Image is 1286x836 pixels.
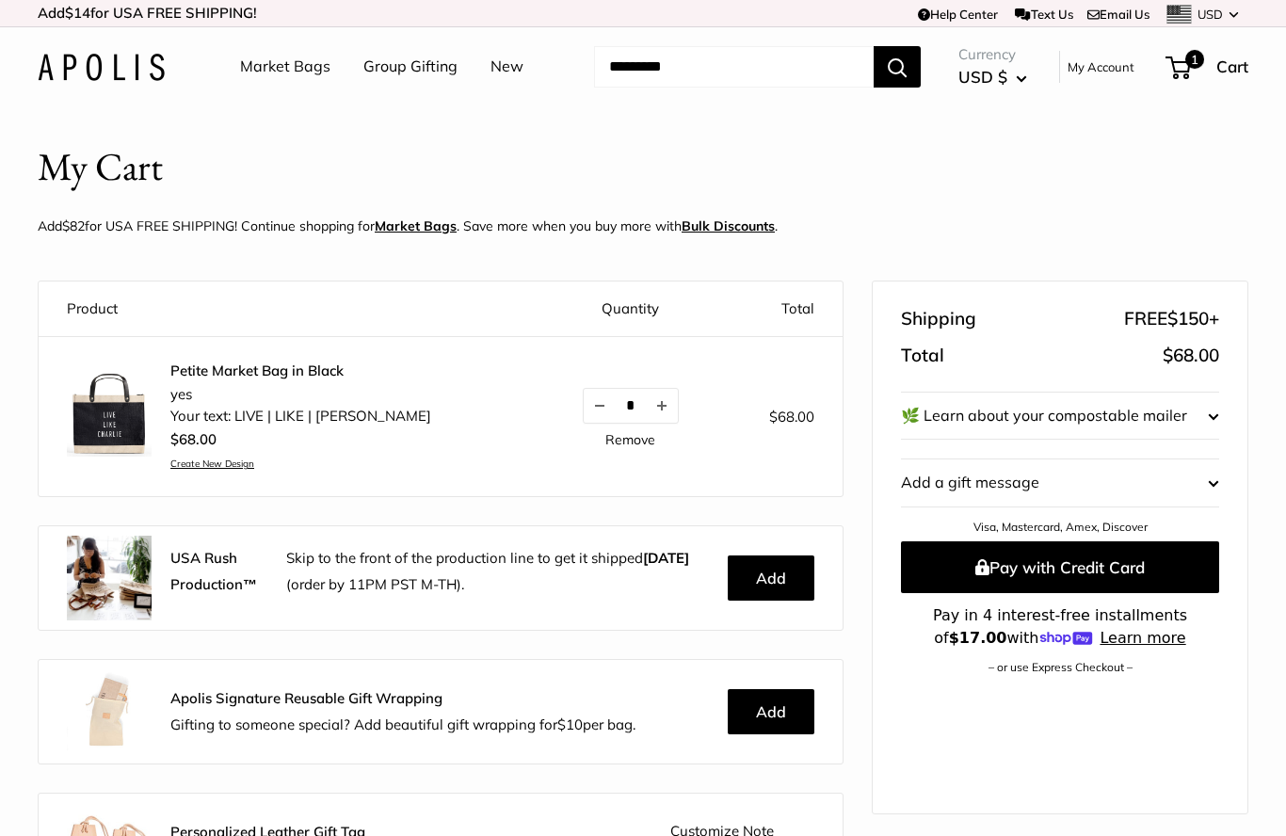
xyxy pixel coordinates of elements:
p: Skip to the front of the production line to get it shipped (order by 11PM PST M-TH). [286,545,714,598]
img: description_No need for custom text? Choose this option. [67,372,152,457]
a: Market Bags [375,217,457,234]
th: Product [39,281,539,337]
a: Remove [605,433,655,446]
button: Add [728,555,814,601]
img: Apolis_GiftWrapping_5_90x_2x.jpg [67,669,152,754]
span: Currency [958,41,1027,68]
u: Bulk Discounts [682,217,775,234]
a: New [490,53,523,81]
a: 1 Cart [1167,52,1248,82]
span: USD $ [958,67,1007,87]
a: Group Gifting [363,53,458,81]
span: $68.00 [1163,344,1219,366]
span: $14 [65,4,90,22]
a: Market Bags [240,53,330,81]
p: Add for USA FREE SHIPPING! Continue shopping for . Save more when you buy more with . [38,214,778,238]
input: Search... [594,46,874,88]
button: Add a gift message [901,459,1219,506]
a: Email Us [1087,7,1149,22]
span: Shipping [901,302,976,336]
h1: My Cart [38,139,163,195]
a: Text Us [1015,7,1072,22]
a: Create New Design [170,458,431,470]
button: Increase quantity by 1 [646,389,678,423]
button: USD $ [958,62,1027,92]
span: $82 [62,217,85,234]
input: Quantity [616,397,646,413]
strong: Apolis Signature Reusable Gift Wrapping [170,689,442,707]
button: Decrease quantity by 1 [584,389,616,423]
span: Total [901,339,944,373]
span: Gifting to someone special? Add beautiful gift wrapping for per bag. [170,715,635,733]
a: Help Center [918,7,998,22]
button: Search [874,46,921,88]
span: Cart [1216,56,1248,76]
img: rush.jpg [67,536,152,620]
span: USD [1198,7,1223,22]
li: Your text: LIVE | LIKE | [PERSON_NAME] [170,406,431,427]
button: Add [728,689,814,734]
span: FREE + [1124,302,1219,336]
th: Quantity [539,281,721,337]
img: Apolis [38,54,165,81]
a: Visa, Mastercard, Amex, Discover [973,520,1148,534]
iframe: PayPal-paypal [901,706,1219,748]
button: 🌿 Learn about your compostable mailer [901,393,1219,440]
button: Pay with Credit Card [901,541,1219,593]
strong: USA Rush Production™ [170,549,257,593]
span: $68.00 [769,408,814,426]
a: My Account [1068,56,1134,78]
th: Total [721,281,843,337]
span: $68.00 [170,430,217,448]
li: yes [170,384,431,406]
iframe: Sign Up via Text for Offers [15,764,201,821]
span: 1 [1185,50,1204,69]
a: Petite Market Bag in Black [170,362,431,380]
b: [DATE] [643,549,689,567]
span: $10 [557,715,583,733]
a: – or use Express Checkout – [989,660,1133,674]
span: $150 [1167,307,1209,330]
